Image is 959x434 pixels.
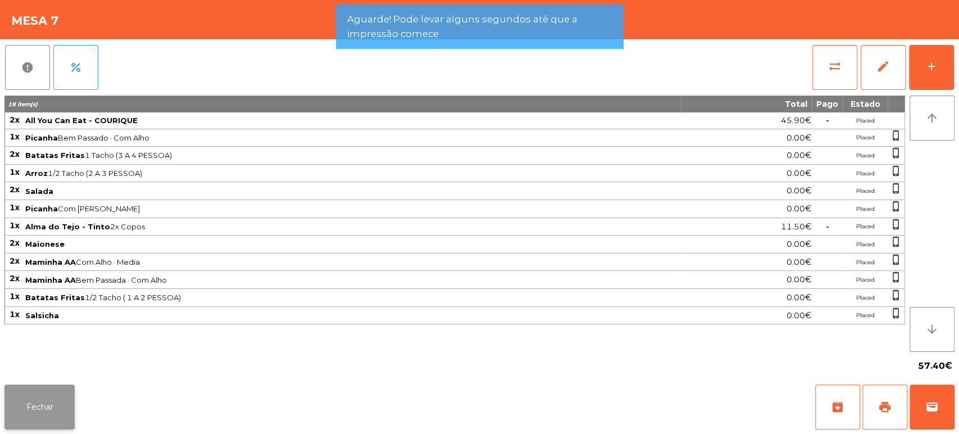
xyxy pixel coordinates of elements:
span: archive [831,400,844,414]
span: 45.90€ [781,113,811,128]
i: arrow_upward [925,111,939,125]
span: - [826,221,829,232]
td: Placed [843,307,888,325]
span: Arroz [25,169,48,178]
button: add [909,45,954,90]
span: 2x [10,256,20,266]
span: phone_iphone [890,290,902,301]
span: 2x [10,184,20,195]
button: archive [815,385,860,430]
span: phone_iphone [890,308,902,319]
span: 2x [10,149,20,159]
button: Fechar [4,385,75,430]
button: arrow_downward [910,307,955,352]
td: Placed [843,200,888,218]
span: 2x [10,273,20,283]
span: 0.00€ [787,183,811,198]
span: phone_iphone [890,130,902,141]
h4: Mesa 7 [11,12,59,29]
span: phone_iphone [890,272,902,283]
span: report [21,61,34,74]
span: Bem Passado · Com Alho [25,133,680,142]
span: phone_iphone [890,254,902,265]
td: Placed [843,254,888,272]
th: Estado [843,96,888,112]
td: Placed [843,289,888,307]
span: Maminha AA [25,275,76,284]
span: 1x [10,220,20,230]
span: Alma do Tejo - Tinto [25,222,110,231]
span: 1 Tacho (3 A 4 PESSOA) [25,151,680,160]
span: 1x [10,132,20,142]
span: 0.00€ [787,201,811,216]
button: arrow_upward [910,96,955,141]
td: Placed [843,165,888,183]
span: 0.00€ [787,272,811,287]
span: phone_iphone [890,165,902,177]
span: sync_alt [828,60,842,73]
i: arrow_downward [925,323,939,336]
span: 0.00€ [787,255,811,270]
button: sync_alt [812,45,857,90]
span: 1x [10,167,20,177]
span: Bem Passada · Com Alho [25,275,680,284]
button: edit [861,45,906,90]
span: Aguarde! Pode levar alguns segundos até que a impressão comece [347,12,612,40]
th: Total [681,96,812,112]
span: Com Alho · Media [25,257,680,266]
span: 11.50€ [781,219,811,234]
button: wallet [910,385,955,430]
span: Com [PERSON_NAME] [25,204,680,213]
div: add [925,60,938,73]
td: Placed [843,129,888,147]
span: phone_iphone [890,147,902,159]
span: 0.00€ [787,130,811,146]
td: Placed [843,112,888,129]
span: Salada [25,187,53,196]
span: 18 item(s) [8,101,38,108]
span: 57.40€ [918,358,952,374]
span: print [878,400,892,414]
td: Placed [843,271,888,289]
span: Picanha [25,204,58,213]
td: Placed [843,182,888,200]
th: Pago [812,96,843,112]
span: percent [69,61,83,74]
span: 2x [10,238,20,248]
span: phone_iphone [890,201,902,212]
span: 2x [10,115,20,125]
span: wallet [925,400,939,414]
span: 0.00€ [787,148,811,163]
span: 1/2 Tacho (2 A 3 PESSOA) [25,169,680,178]
td: Placed [843,147,888,165]
button: print [862,385,907,430]
span: Batatas Fritas [25,151,85,160]
td: Placed [843,218,888,236]
span: 0.00€ [787,290,811,305]
span: - [826,115,829,125]
button: report [5,45,50,90]
span: 1x [10,309,20,319]
span: phone_iphone [890,183,902,194]
span: 0.00€ [787,237,811,252]
span: Batatas Fritas [25,293,85,302]
td: Placed [843,236,888,254]
span: 1/2 Tacho ( 1 A 2 PESSOA) [25,293,680,302]
span: phone_iphone [890,219,902,230]
span: phone_iphone [890,236,902,247]
span: Salsicha [25,311,59,320]
span: 1x [10,291,20,301]
span: Picanha [25,133,58,142]
span: 0.00€ [787,308,811,323]
span: 2x Copos [25,222,680,231]
span: edit [876,60,890,73]
button: percent [53,45,98,90]
span: Maminha AA [25,257,76,266]
span: Maionese [25,239,65,248]
span: 1x [10,202,20,213]
span: 0.00€ [787,166,811,181]
span: All You Can Eat - COURIQUE [25,116,138,125]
